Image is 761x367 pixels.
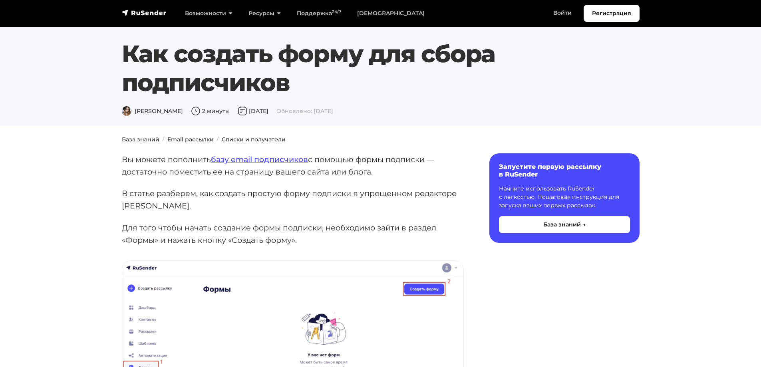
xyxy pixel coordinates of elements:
[499,216,630,233] button: База знаний →
[545,5,580,21] a: Войти
[117,135,644,144] nav: breadcrumb
[167,136,214,143] a: Email рассылки
[222,136,286,143] a: Списки и получатели
[332,9,341,14] sup: 24/7
[276,107,333,115] span: Обновлено: [DATE]
[211,155,308,164] a: базу email подписчиков
[289,5,349,22] a: Поддержка24/7
[122,9,167,17] img: RuSender
[238,107,268,115] span: [DATE]
[122,222,464,246] p: Для того чтобы начать создание формы подписки, необходимо зайти в раздел «Формы» и нажать кнопку ...
[349,5,433,22] a: [DEMOGRAPHIC_DATA]
[177,5,240,22] a: Возможности
[122,107,183,115] span: [PERSON_NAME]
[122,153,464,178] p: Вы можете пополнить с помощью формы подписки — достаточно поместить ее на страницу вашего сайта и...
[499,163,630,178] h6: Запустите первую рассылку в RuSender
[122,187,464,212] p: В статье разберем, как создать простую форму подписки в упрощенном редакторе [PERSON_NAME].
[191,107,230,115] span: 2 минуты
[584,5,640,22] a: Регистрация
[122,136,159,143] a: База знаний
[489,153,640,243] a: Запустите первую рассылку в RuSender Начните использовать RuSender с легкостью. Пошаговая инструк...
[238,106,247,116] img: Дата публикации
[240,5,289,22] a: Ресурсы
[122,40,640,97] h1: Как создать форму для сбора подписчиков
[191,106,201,116] img: Время чтения
[499,184,630,210] p: Начните использовать RuSender с легкостью. Пошаговая инструкция для запуска ваших первых рассылок.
